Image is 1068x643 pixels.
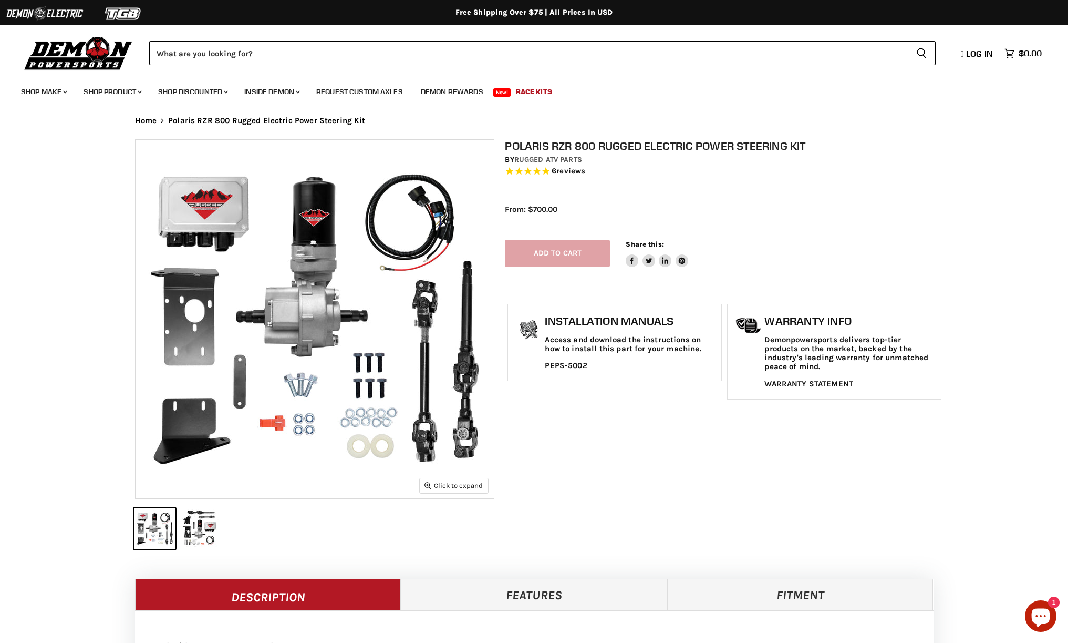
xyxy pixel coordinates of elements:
inbox-online-store-chat: Shopify online store chat [1022,600,1060,635]
a: Demon Rewards [413,81,491,103]
img: TGB Logo 2 [84,4,163,24]
div: by [505,154,944,166]
a: Request Custom Axles [308,81,411,103]
a: Inside Demon [236,81,306,103]
h1: Warranty Info [764,315,936,328]
img: warranty-icon.png [735,318,762,334]
button: Click to expand [420,478,488,493]
a: Shop Product [76,81,148,103]
a: PEPS-5002 [545,361,587,370]
button: IMAGE thumbnail [134,508,175,549]
aside: Share this: [626,240,688,268]
ul: Main menu [13,77,1039,103]
span: Click to expand [424,482,483,489]
p: Demonpowersports delivers top-tier products on the market, backed by the industry's leading warra... [764,335,936,372]
p: Access and download the instructions on how to install this part for your machine. [545,335,716,354]
form: Product [149,41,936,65]
span: reviews [556,166,585,176]
a: Home [135,116,157,125]
span: 6 reviews [552,166,585,176]
input: Search [149,41,908,65]
span: From: $700.00 [505,205,557,214]
a: Description [135,579,401,610]
button: Search [908,41,936,65]
img: install_manual-icon.png [516,318,542,344]
h1: Installation Manuals [545,315,716,328]
span: Rated 5.0 out of 5 stars 6 reviews [505,166,944,177]
a: Features [401,579,667,610]
h1: Polaris RZR 800 Rugged Electric Power Steering Kit [505,139,944,152]
a: Shop Make [13,81,74,103]
span: Share this: [626,240,663,248]
div: Free Shipping Over $75 | All Prices In USD [114,8,955,17]
span: New! [493,88,511,97]
a: Fitment [667,579,934,610]
span: Polaris RZR 800 Rugged Electric Power Steering Kit [168,116,366,125]
nav: Breadcrumbs [114,116,955,125]
a: Log in [956,49,999,58]
a: Race Kits [508,81,560,103]
a: WARRANTY STATEMENT [764,379,853,389]
span: $0.00 [1019,48,1042,58]
a: Shop Discounted [150,81,234,103]
img: Demon Electric Logo 2 [5,4,84,24]
span: Log in [966,48,993,59]
img: Demon Powersports [21,34,136,72]
a: Rugged ATV Parts [514,155,582,164]
img: IMAGE [136,140,494,498]
a: $0.00 [999,46,1047,61]
button: IMAGE thumbnail [179,508,220,549]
